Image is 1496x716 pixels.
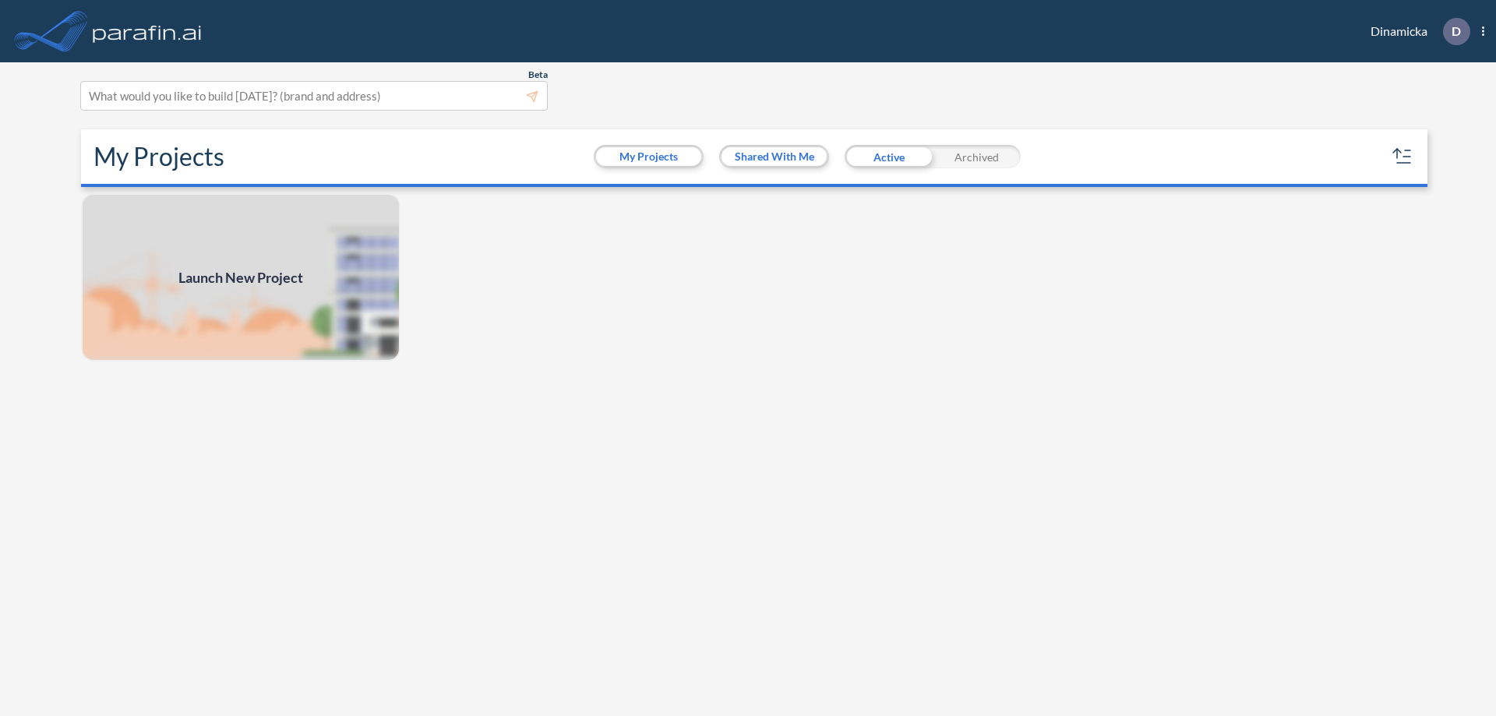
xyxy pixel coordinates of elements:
[528,69,548,81] span: Beta
[178,267,303,288] span: Launch New Project
[1347,18,1484,45] div: Dinamicka
[81,193,400,362] img: add
[93,142,224,171] h2: My Projects
[933,145,1021,168] div: Archived
[1390,144,1415,169] button: sort
[845,145,933,168] div: Active
[1452,24,1461,38] p: D
[596,147,701,166] button: My Projects
[722,147,827,166] button: Shared With Me
[81,193,400,362] a: Launch New Project
[90,16,205,47] img: logo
